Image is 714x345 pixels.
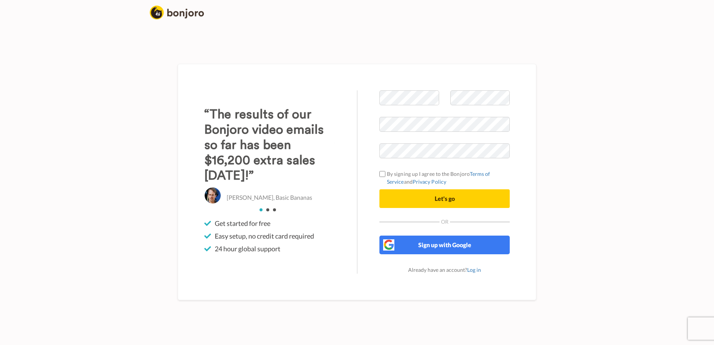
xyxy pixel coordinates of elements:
[204,107,335,183] h3: “The results of our Bonjoro video emails so far has been $16,200 extra sales [DATE]!”
[215,219,270,228] span: Get started for free
[387,171,490,185] a: Terms of Service
[150,6,204,19] img: logo_full.png
[215,231,314,240] span: Easy setup, no credit card required
[379,171,385,177] input: By signing up I agree to the BonjoroTerms of ServiceandPrivacy Policy
[467,267,481,273] a: Log in
[418,241,471,248] span: Sign up with Google
[379,170,510,186] label: By signing up I agree to the Bonjoro and
[215,244,280,253] span: 24 hour global support
[379,236,510,254] button: Sign up with Google
[408,267,481,273] span: Already have an account?
[440,219,450,224] span: Or
[413,178,446,185] a: Privacy Policy
[227,193,312,202] p: [PERSON_NAME], Basic Bananas
[435,195,455,202] span: Let's go
[204,187,221,204] img: Christo Hall, Basic Bananas
[379,189,510,208] button: Let's go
